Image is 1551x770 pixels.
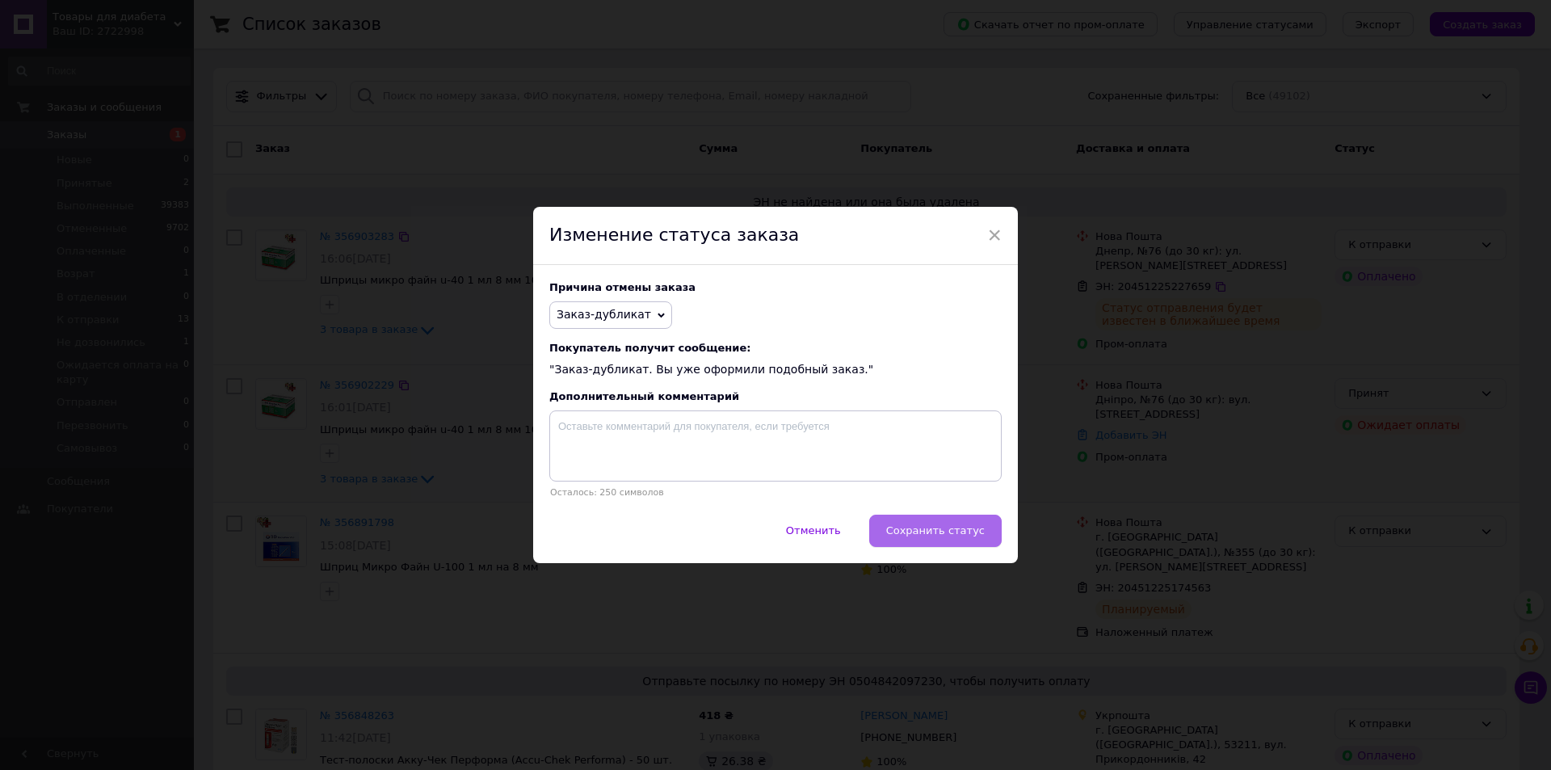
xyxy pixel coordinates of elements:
[987,221,1002,249] span: ×
[869,515,1002,547] button: Сохранить статус
[549,342,1002,354] span: Покупатель получит сообщение:
[549,342,1002,378] div: "Заказ-дубликат. Вы уже оформили подобный заказ."
[557,308,651,321] span: Заказ-дубликат
[769,515,858,547] button: Отменить
[786,524,841,536] span: Отменить
[549,281,1002,293] div: Причина отмены заказа
[549,390,1002,402] div: Дополнительный комментарий
[549,487,1002,498] p: Осталось: 250 символов
[886,524,985,536] span: Сохранить статус
[533,207,1018,265] div: Изменение статуса заказа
